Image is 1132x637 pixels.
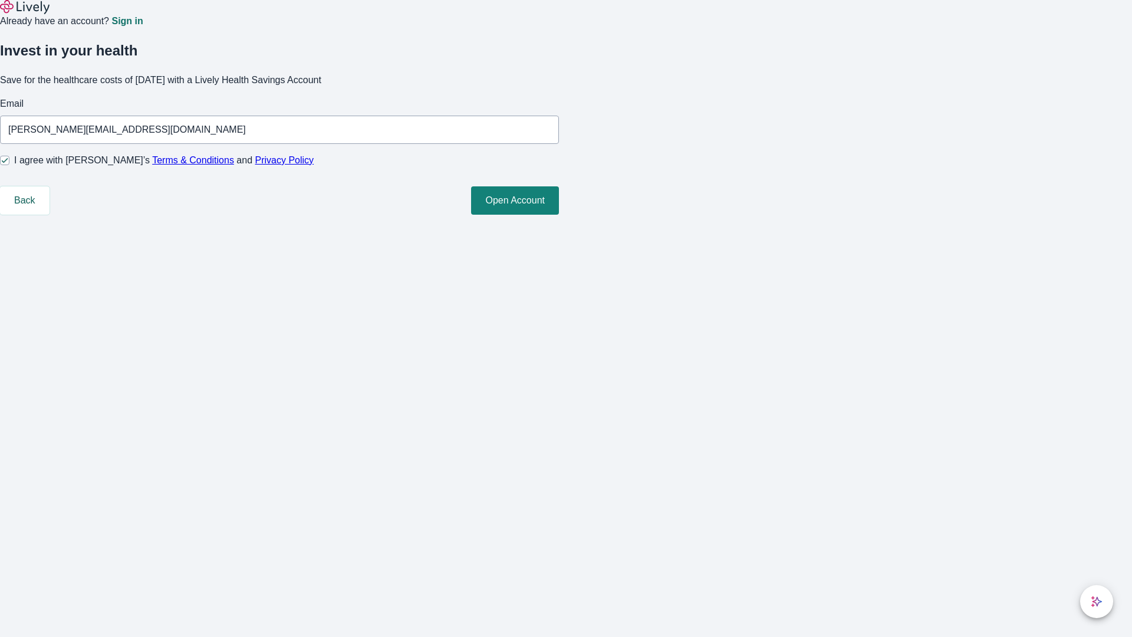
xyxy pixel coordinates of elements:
button: Open Account [471,186,559,215]
span: I agree with [PERSON_NAME]’s and [14,153,314,168]
a: Privacy Policy [255,155,314,165]
a: Terms & Conditions [152,155,234,165]
a: Sign in [111,17,143,26]
svg: Lively AI Assistant [1091,596,1103,608]
button: chat [1080,585,1113,618]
